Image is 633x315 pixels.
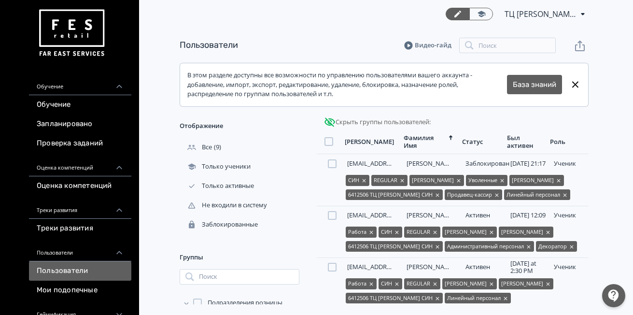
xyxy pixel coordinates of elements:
[381,228,392,236] span: СИН
[469,8,493,20] a: Переключиться в режим ученика
[29,196,131,219] div: Треки развития
[447,294,501,302] span: Линейный персонал
[510,160,546,168] div: [DATE] 21:17
[180,162,253,171] div: Только ученики
[29,238,131,261] div: Пользователи
[37,6,106,60] img: https://files.teachbase.ru/system/account/57463/logo/medium-936fc5084dd2c598f50a98b9cbe0469a.png
[465,212,501,219] div: Активен
[374,176,397,185] span: REGULAR
[29,219,131,238] a: Треки развития
[407,211,455,219] a: [PERSON_NAME]
[348,228,366,236] span: Работа
[574,40,586,52] svg: Экспорт пользователей файлом
[513,79,556,90] a: База знаний
[412,176,454,185] span: [PERSON_NAME]
[348,176,359,185] span: СИН
[407,262,455,271] a: [PERSON_NAME]
[180,201,269,210] div: Не входили в систему
[29,281,131,300] a: Мои подопечные
[465,160,501,168] div: Заблокирован
[445,228,487,236] span: [PERSON_NAME]
[180,40,238,50] a: Пользователи
[507,134,538,150] div: Был активен
[29,261,131,281] a: Пользователи
[501,280,543,288] span: [PERSON_NAME]
[507,75,562,94] button: База знаний
[29,176,131,196] a: Оценка компетенций
[29,134,131,153] a: Проверка заданий
[348,294,433,302] span: 6412506 ТЦ [PERSON_NAME] СИН
[322,115,433,130] button: Скрыть группы пользователей:
[29,153,131,176] div: Оценка компетенций
[462,138,483,146] div: Статус
[404,134,446,150] div: Фамилия Имя
[407,159,455,168] a: [PERSON_NAME]
[180,143,214,152] div: Все
[445,280,487,288] span: [PERSON_NAME]
[554,160,585,168] div: ученик
[187,71,507,99] div: В этом разделе доступны все возможности по управлению пользователями вашего аккаунта - добавление...
[348,280,366,288] span: Работа
[465,263,501,271] div: Активен
[468,176,497,185] span: Уволенные
[505,8,577,20] span: ТЦ Малибу Липецк СИН 6412506
[512,176,554,185] span: [PERSON_NAME]
[554,263,585,271] div: ученик
[347,262,449,271] a: [EMAIL_ADDRESS][DOMAIN_NAME]
[29,115,131,134] a: Запланировано
[538,243,567,251] span: Декоратор
[180,182,256,190] div: Только активные
[208,298,282,308] span: Подразделения розницы
[550,138,565,146] div: Роль
[404,41,451,50] a: Видео-гайд
[510,260,546,275] div: [DATE] at 2:30 PM
[180,220,260,229] div: Заблокированные
[506,191,560,199] span: Линейный персонал
[348,191,433,199] span: 6412506 ТЦ [PERSON_NAME] СИН
[447,191,492,199] span: Продавец-кассир
[347,159,449,168] a: [EMAIL_ADDRESS][DOMAIN_NAME]
[381,280,392,288] span: СИН
[180,246,299,269] div: Группы
[407,228,430,236] span: REGULAR
[29,95,131,115] a: Обучение
[510,212,546,219] div: [DATE] 12:09
[345,138,394,146] div: [PERSON_NAME]
[501,228,543,236] span: [PERSON_NAME]
[29,72,131,95] div: Обучение
[180,115,299,138] div: Отображение
[447,243,524,251] span: Административный персонал
[348,243,433,251] span: 6412506 ТЦ [PERSON_NAME] СИН
[180,138,299,157] div: (9)
[407,280,430,288] span: REGULAR
[554,212,585,219] div: ученик
[347,211,449,219] a: [EMAIL_ADDRESS][DOMAIN_NAME]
